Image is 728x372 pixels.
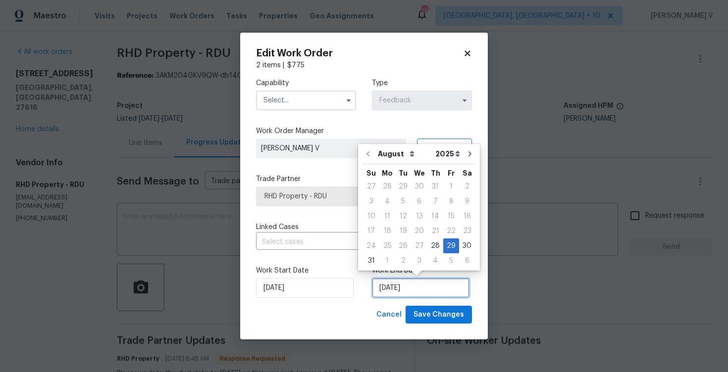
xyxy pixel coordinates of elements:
[443,194,459,209] div: Fri Aug 08 2025
[379,194,395,208] div: 4
[443,194,459,208] div: 8
[264,191,464,201] span: RHD Property - RDU
[256,234,444,250] input: Select cases
[363,194,379,208] div: 3
[427,209,443,223] div: 14
[256,78,356,88] label: Capability
[379,224,395,238] div: Mon Aug 18 2025
[427,254,443,268] div: 4
[443,224,459,238] div: 22
[379,180,395,193] div: 28
[406,306,472,324] button: Save Changes
[256,278,354,298] input: M/D/YYYY
[459,194,475,209] div: Sat Aug 09 2025
[256,48,463,58] h2: Edit Work Order
[256,266,356,276] label: Work Start Date
[459,254,475,268] div: 6
[427,238,443,253] div: Thu Aug 28 2025
[459,253,475,268] div: Sat Sep 06 2025
[443,239,459,253] div: 29
[443,180,459,193] div: 1
[427,180,443,193] div: 31
[363,239,379,253] div: 24
[261,143,401,153] span: [PERSON_NAME] V
[443,224,459,238] div: Fri Aug 22 2025
[361,144,375,164] button: Go to previous month
[363,179,379,194] div: Sun Jul 27 2025
[427,194,443,209] div: Thu Aug 07 2025
[256,60,472,70] div: 2 items |
[459,239,475,253] div: 30
[411,179,427,194] div: Wed Jul 30 2025
[459,209,475,224] div: Sat Aug 16 2025
[463,144,477,164] button: Go to next month
[395,224,411,238] div: 19
[427,239,443,253] div: 28
[443,209,459,224] div: Fri Aug 15 2025
[411,224,427,238] div: Wed Aug 20 2025
[459,209,475,223] div: 16
[379,194,395,209] div: Mon Aug 04 2025
[363,209,379,224] div: Sun Aug 10 2025
[425,143,449,153] span: Assign
[363,180,379,193] div: 27
[395,239,411,253] div: 26
[411,238,427,253] div: Wed Aug 27 2025
[376,309,402,321] span: Cancel
[463,170,472,177] abbr: Saturday
[427,224,443,238] div: 21
[427,253,443,268] div: Thu Sep 04 2025
[363,194,379,209] div: Sun Aug 03 2025
[433,146,463,161] select: Year
[256,126,472,136] label: Work Order Manager
[427,209,443,224] div: Thu Aug 14 2025
[395,224,411,238] div: Tue Aug 19 2025
[414,170,425,177] abbr: Wednesday
[366,170,376,177] abbr: Sunday
[443,179,459,194] div: Fri Aug 01 2025
[443,209,459,223] div: 15
[363,224,379,238] div: 17
[379,224,395,238] div: 18
[363,238,379,253] div: Sun Aug 24 2025
[395,209,411,223] div: 12
[459,94,470,106] button: Show options
[411,253,427,268] div: Wed Sep 03 2025
[459,194,475,208] div: 9
[411,194,427,208] div: 6
[256,222,299,232] span: Linked Cases
[363,224,379,238] div: Sun Aug 17 2025
[287,62,305,69] span: $ 775
[382,170,393,177] abbr: Monday
[427,194,443,208] div: 7
[395,238,411,253] div: Tue Aug 26 2025
[395,194,411,208] div: 5
[411,180,427,193] div: 30
[379,239,395,253] div: 25
[379,209,395,224] div: Mon Aug 11 2025
[395,194,411,209] div: Tue Aug 05 2025
[372,306,406,324] button: Cancel
[363,209,379,223] div: 10
[411,254,427,268] div: 3
[459,179,475,194] div: Sat Aug 02 2025
[399,170,408,177] abbr: Tuesday
[395,209,411,224] div: Tue Aug 12 2025
[372,91,472,110] input: Select...
[448,170,455,177] abbr: Friday
[343,94,355,106] button: Show options
[395,254,411,268] div: 2
[395,180,411,193] div: 29
[375,146,433,161] select: Month
[395,253,411,268] div: Tue Sep 02 2025
[363,254,379,268] div: 31
[459,224,475,238] div: Sat Aug 23 2025
[411,194,427,209] div: Wed Aug 06 2025
[427,179,443,194] div: Thu Jul 31 2025
[414,309,464,321] span: Save Changes
[256,174,472,184] label: Trade Partner
[379,209,395,223] div: 11
[256,91,356,110] input: Select...
[372,278,469,298] input: M/D/YYYY
[411,224,427,238] div: 20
